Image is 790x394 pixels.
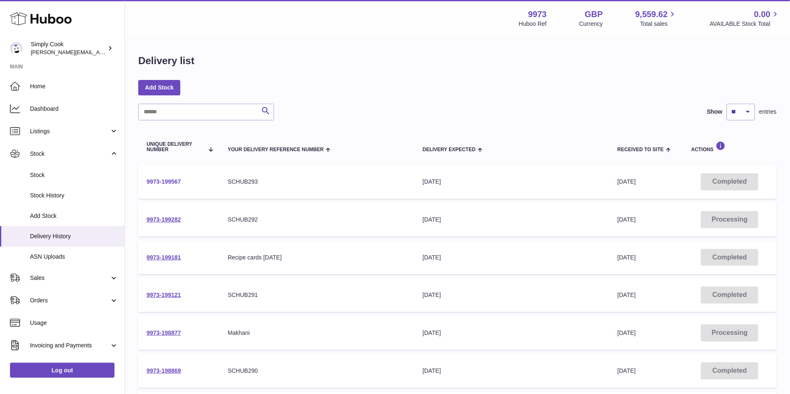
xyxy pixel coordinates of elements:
strong: GBP [585,9,603,20]
div: SCHUB293 [228,178,406,186]
a: 0.00 AVAILABLE Stock Total [710,9,780,28]
span: Total sales [640,20,677,28]
div: [DATE] [423,178,601,186]
span: [DATE] [618,367,636,374]
span: Delivery Expected [423,147,476,152]
div: [DATE] [423,216,601,224]
span: Sales [30,274,110,282]
span: Add Stock [30,212,118,220]
h1: Delivery list [138,54,194,67]
span: [DATE] [618,329,636,336]
a: 9973-198869 [147,367,181,374]
div: Makhani [228,329,406,337]
div: SCHUB291 [228,291,406,299]
span: Unique Delivery Number [147,142,204,152]
a: 9,559.62 Total sales [635,9,678,28]
span: 9,559.62 [635,9,668,20]
span: AVAILABLE Stock Total [710,20,780,28]
span: Your Delivery Reference Number [228,147,324,152]
label: Show [707,108,723,116]
span: Stock History [30,192,118,199]
span: Dashboard [30,105,118,113]
div: Recipe cards [DATE] [228,254,406,262]
div: Huboo Ref [519,20,547,28]
span: [DATE] [618,254,636,261]
a: Add Stock [138,80,180,95]
strong: 9973 [528,9,547,20]
a: 9973-199121 [147,292,181,298]
span: Received to Site [618,147,664,152]
span: Delivery History [30,232,118,240]
span: [PERSON_NAME][EMAIL_ADDRESS][DOMAIN_NAME] [31,49,167,55]
span: ASN Uploads [30,253,118,261]
span: Home [30,82,118,90]
img: emma@simplycook.com [10,42,22,55]
span: Listings [30,127,110,135]
div: Currency [579,20,603,28]
div: [DATE] [423,367,601,375]
span: Invoicing and Payments [30,342,110,349]
a: Log out [10,363,115,378]
a: 9973-199567 [147,178,181,185]
span: Orders [30,297,110,304]
div: SCHUB290 [228,367,406,375]
span: entries [759,108,777,116]
a: 9973-198877 [147,329,181,336]
span: 0.00 [754,9,770,20]
span: Stock [30,171,118,179]
span: Usage [30,319,118,327]
span: [DATE] [618,292,636,298]
div: [DATE] [423,329,601,337]
span: [DATE] [618,178,636,185]
a: 9973-199282 [147,216,181,223]
span: [DATE] [618,216,636,223]
div: Actions [691,141,768,152]
span: Stock [30,150,110,158]
a: 9973-199181 [147,254,181,261]
div: SCHUB292 [228,216,406,224]
div: [DATE] [423,291,601,299]
div: Simply Cook [31,40,106,56]
div: [DATE] [423,254,601,262]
